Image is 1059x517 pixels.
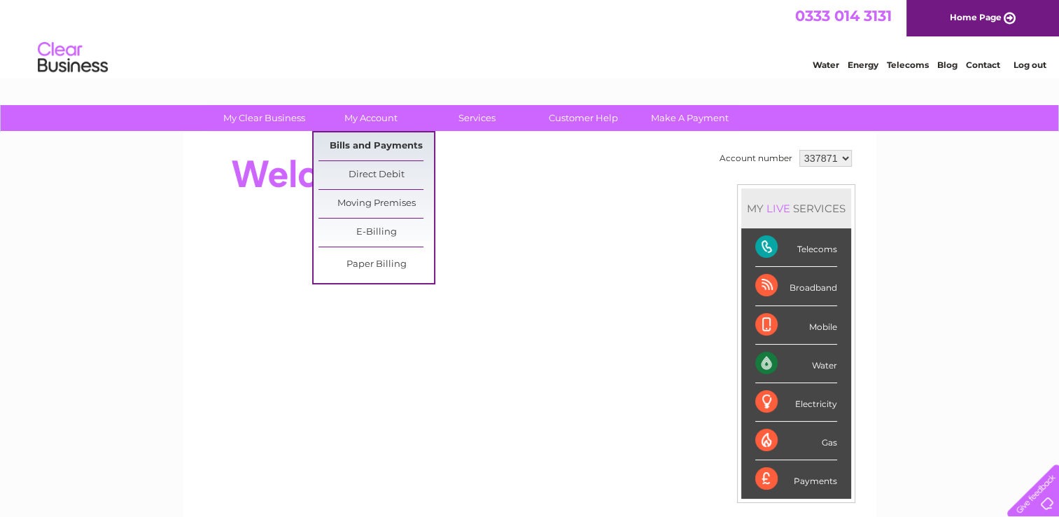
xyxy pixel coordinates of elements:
img: logo.png [37,36,108,79]
div: Payments [755,460,837,498]
td: Account number [716,146,796,170]
a: Energy [848,60,878,70]
div: Electricity [755,383,837,422]
div: MY SERVICES [741,188,851,228]
a: Water [813,60,839,70]
a: Moving Premises [318,190,434,218]
a: Direct Debit [318,161,434,189]
a: Make A Payment [632,105,748,131]
a: 0333 014 3131 [795,7,892,25]
a: My Clear Business [206,105,322,131]
a: Telecoms [887,60,929,70]
div: Broadband [755,267,837,305]
div: Gas [755,422,837,460]
div: Telecoms [755,228,837,267]
div: Water [755,345,837,383]
a: Customer Help [526,105,641,131]
div: LIVE [764,202,793,215]
a: My Account [313,105,428,131]
a: Services [419,105,535,131]
a: Bills and Payments [318,132,434,160]
div: Mobile [755,306,837,345]
a: E-Billing [318,219,434,247]
div: Clear Business is a trading name of Verastar Limited (registered in [GEOGRAPHIC_DATA] No. 3667643... [199,8,861,68]
a: Blog [937,60,958,70]
a: Paper Billing [318,251,434,279]
a: Log out [1013,60,1046,70]
a: Contact [966,60,1000,70]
